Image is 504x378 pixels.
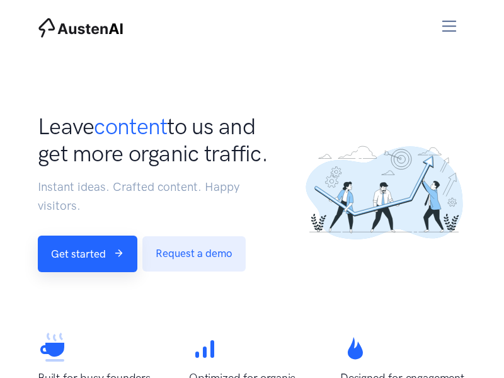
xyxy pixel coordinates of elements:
[38,18,123,38] img: AustenAI Home
[142,236,246,271] a: Request a demo
[302,138,466,247] img: ...
[38,236,137,272] a: Get started
[94,113,167,140] span: content
[432,14,467,38] button: Toggle navigation
[38,113,277,167] h1: Leave to us and get more organic traffic.
[38,178,277,216] p: Instant ideas. Crafted content. Happy visitors.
